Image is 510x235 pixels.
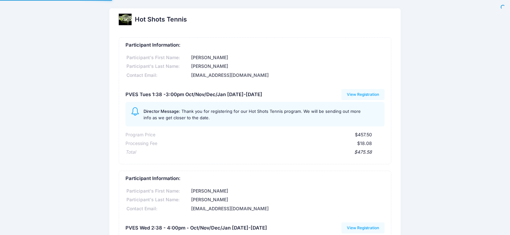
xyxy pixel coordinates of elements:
[125,131,155,138] div: Program Price
[144,109,180,114] span: Director Message:
[136,149,372,156] div: $475.58
[190,205,385,212] div: [EMAIL_ADDRESS][DOMAIN_NAME]
[144,109,361,120] span: Thank you for registering for our Hot Shots Tennis program. We will be sending out more info as w...
[125,54,190,61] div: Participant's First Name:
[341,222,385,233] a: View Registration
[157,140,372,147] div: $18.08
[190,72,385,79] div: [EMAIL_ADDRESS][DOMAIN_NAME]
[355,132,372,137] span: $457.50
[125,92,262,98] h5: PVES Tues 1:38 -3:00pm Oct/Nov/Dec/Jan [DATE]-[DATE]
[190,54,385,61] div: [PERSON_NAME]
[125,188,190,194] div: Participant's First Name:
[125,63,190,70] div: Participant's Last Name:
[125,42,385,48] h5: Participant Information:
[125,140,157,147] div: Processing Fee
[125,196,190,203] div: Participant's Last Name:
[341,89,385,100] a: View Registration
[125,225,267,231] h5: PVES Wed 2:38 - 4:00pm - Oct/Nov/Dec/Jan [DATE]-[DATE]
[125,176,385,182] h5: Participant Information:
[190,188,385,194] div: [PERSON_NAME]
[125,149,136,156] div: Total
[190,63,385,70] div: [PERSON_NAME]
[125,72,190,79] div: Contact Email:
[190,196,385,203] div: [PERSON_NAME]
[135,16,187,23] h2: Hot Shots Tennis
[125,205,190,212] div: Contact Email:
